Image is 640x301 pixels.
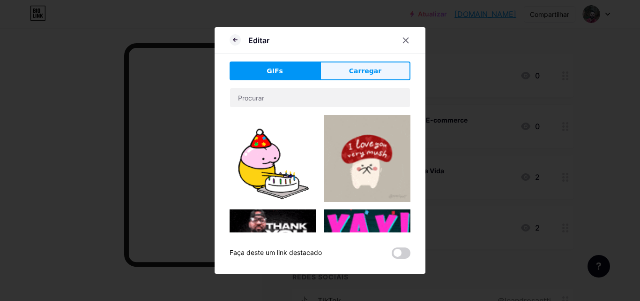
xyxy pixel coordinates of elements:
[230,62,320,80] button: GIFs
[230,248,322,256] font: Faça deste um link destacado
[324,115,410,202] img: Gihpy
[230,88,410,107] input: Procurar
[230,115,316,202] img: Gihpy
[320,62,410,80] button: Carregar
[324,209,410,296] img: Gihpy
[248,36,269,45] font: Editar
[230,209,316,276] img: Gihpy
[267,67,283,75] font: GIFs
[349,67,381,75] font: Carregar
